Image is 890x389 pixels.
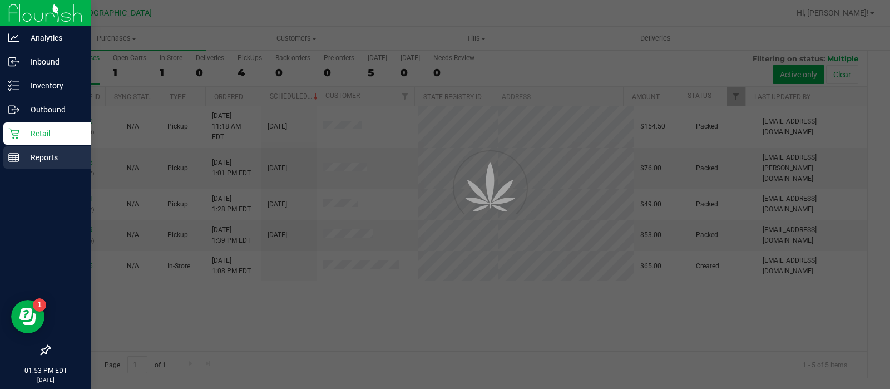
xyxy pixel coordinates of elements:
[5,376,86,384] p: [DATE]
[19,31,86,45] p: Analytics
[8,152,19,163] inline-svg: Reports
[19,55,86,68] p: Inbound
[19,79,86,92] p: Inventory
[5,366,86,376] p: 01:53 PM EDT
[8,104,19,115] inline-svg: Outbound
[19,127,86,140] p: Retail
[8,32,19,43] inline-svg: Analytics
[11,300,44,333] iframe: Resource center
[19,151,86,164] p: Reports
[33,298,46,312] iframe: Resource center unread badge
[8,80,19,91] inline-svg: Inventory
[19,103,86,116] p: Outbound
[8,128,19,139] inline-svg: Retail
[8,56,19,67] inline-svg: Inbound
